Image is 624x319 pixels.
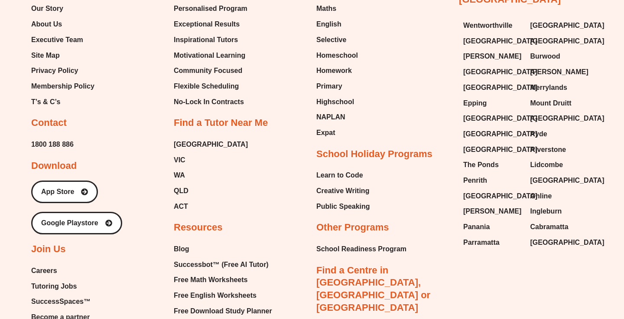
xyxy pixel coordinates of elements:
a: Ingleburn [530,205,589,218]
h2: Resources [174,221,223,234]
span: ACT [174,200,188,213]
span: Community Focused [174,64,242,77]
a: Successbot™ (Free AI Tutor) [174,258,277,271]
a: Highschool [316,95,358,109]
a: [GEOGRAPHIC_DATA] [463,190,522,203]
a: QLD [174,184,248,197]
a: Homeschool [316,49,358,62]
span: Google Playstore [41,220,98,227]
a: Executive Team [31,33,94,46]
span: [GEOGRAPHIC_DATA] [530,236,604,249]
span: T’s & C’s [31,95,60,109]
a: School Readiness Program [316,243,406,256]
a: Privacy Policy [31,64,94,77]
span: App Store [41,188,74,195]
span: Free Math Worksheets [174,273,247,286]
span: VIC [174,154,185,167]
a: [GEOGRAPHIC_DATA] [530,19,589,32]
a: Find a Centre in [GEOGRAPHIC_DATA], [GEOGRAPHIC_DATA] or [GEOGRAPHIC_DATA] [316,265,430,313]
iframe: Chat Widget [581,277,624,319]
a: Parramatta [463,236,522,249]
span: Flexible Scheduling [174,80,239,93]
span: English [316,18,341,31]
span: [GEOGRAPHIC_DATA] [463,143,537,156]
span: WA [174,169,185,182]
a: No-Lock In Contracts [174,95,247,109]
a: [GEOGRAPHIC_DATA] [463,66,522,79]
a: NAPLAN [316,111,358,124]
a: Wentworthville [463,19,522,32]
a: [GEOGRAPHIC_DATA] [530,236,589,249]
span: Epping [463,97,487,110]
span: Exceptional Results [174,18,240,31]
a: The Ponds [463,158,522,171]
span: Cabramatta [530,220,569,233]
span: Ingleburn [530,205,562,218]
span: Merrylands [530,81,567,94]
span: NAPLAN [316,111,345,124]
span: Primary [316,80,342,93]
a: Selective [316,33,358,46]
a: [PERSON_NAME] [463,50,522,63]
a: About Us [31,18,94,31]
span: [GEOGRAPHIC_DATA] [463,35,537,48]
span: [PERSON_NAME] [463,50,521,63]
span: [PERSON_NAME] [530,66,588,79]
a: [PERSON_NAME] [463,205,522,218]
span: Successbot™ (Free AI Tutor) [174,258,269,271]
a: [GEOGRAPHIC_DATA] [530,174,589,187]
a: Motivational Learning [174,49,247,62]
a: [GEOGRAPHIC_DATA] [174,138,248,151]
a: SuccessSpaces™ [31,295,106,308]
a: Public Speaking [316,200,370,213]
a: English [316,18,358,31]
a: Exceptional Results [174,18,247,31]
span: The Ponds [463,158,499,171]
a: Burwood [530,50,589,63]
span: Riverstone [530,143,566,156]
span: Blog [174,243,189,256]
span: Mount Druitt [530,97,572,110]
a: Site Map [31,49,94,62]
a: Blog [174,243,277,256]
h2: Find a Tutor Near Me [174,117,268,129]
a: Flexible Scheduling [174,80,247,93]
h2: Other Programs [316,221,389,234]
a: [GEOGRAPHIC_DATA] [463,143,522,156]
span: Free English Worksheets [174,289,257,302]
span: Our Story [31,2,63,15]
span: Personalised Program [174,2,247,15]
a: Careers [31,264,106,277]
span: [GEOGRAPHIC_DATA] [530,112,604,125]
a: [GEOGRAPHIC_DATA] [530,112,589,125]
span: Selective [316,33,346,46]
h2: School Holiday Programs [316,148,432,161]
a: Membership Policy [31,80,94,93]
span: [GEOGRAPHIC_DATA] [530,174,604,187]
a: Learn to Code [316,169,370,182]
span: Executive Team [31,33,83,46]
a: Our Story [31,2,94,15]
span: [GEOGRAPHIC_DATA] [463,66,537,79]
span: Online [530,190,552,203]
span: [GEOGRAPHIC_DATA] [530,19,604,32]
span: Homework [316,64,352,77]
a: Cabramatta [530,220,589,233]
span: Inspirational Tutors [174,33,238,46]
a: 1800 188 886 [31,138,74,151]
a: Inspirational Tutors [174,33,247,46]
span: [GEOGRAPHIC_DATA] [463,81,537,94]
span: [PERSON_NAME] [463,205,521,218]
span: [GEOGRAPHIC_DATA] [530,35,604,48]
h2: Download [31,160,77,172]
a: Mount Druitt [530,97,589,110]
a: Merrylands [530,81,589,94]
span: Careers [31,264,57,277]
a: Panania [463,220,522,233]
